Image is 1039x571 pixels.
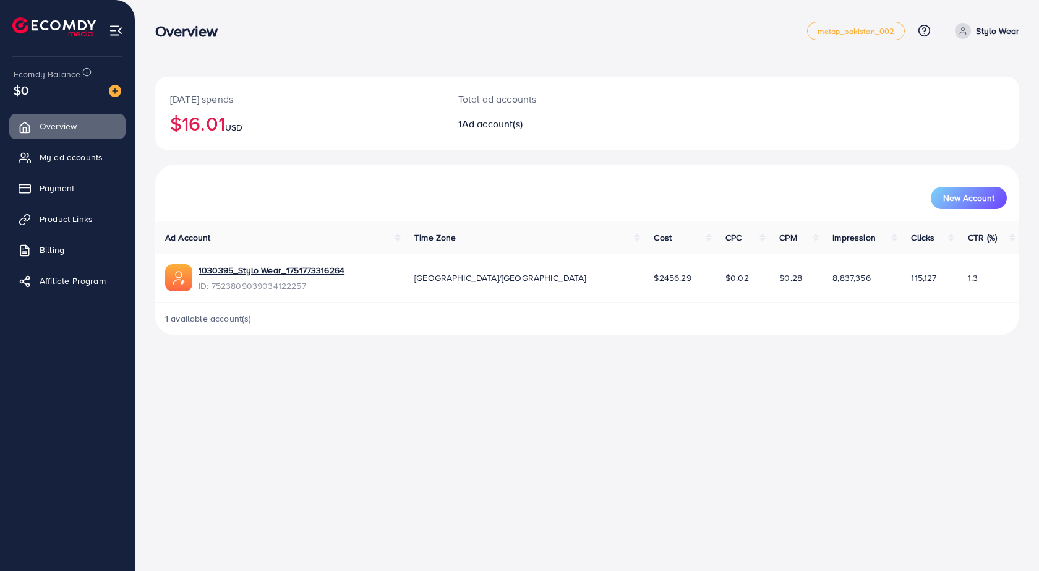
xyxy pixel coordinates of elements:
p: [DATE] spends [170,92,429,106]
a: Payment [9,176,126,200]
span: New Account [943,194,994,202]
img: ic-ads-acc.e4c84228.svg [165,264,192,291]
span: 8,837,356 [832,272,870,284]
span: $0 [14,81,28,99]
img: image [109,85,121,97]
span: $2456.29 [654,272,691,284]
span: CPM [779,231,797,244]
h2: $16.01 [170,111,429,135]
h3: Overview [155,22,228,40]
a: Overview [9,114,126,139]
span: ID: 7523809039034122257 [199,280,344,292]
a: 1030395_Stylo Wear_1751773316264 [199,264,344,277]
span: Ad account(s) [462,117,523,131]
span: Ad Account [165,231,211,244]
span: Billing [40,244,64,256]
span: Time Zone [414,231,456,244]
button: New Account [931,187,1007,209]
span: Cost [654,231,672,244]
span: 115,127 [911,272,936,284]
p: Stylo Wear [976,24,1019,38]
span: CTR (%) [968,231,997,244]
a: Billing [9,238,126,262]
span: Ecomdy Balance [14,68,80,80]
a: metap_pakistan_002 [807,22,905,40]
h2: 1 [458,118,644,130]
span: Overview [40,120,77,132]
a: Stylo Wear [950,23,1019,39]
span: USD [225,121,242,134]
span: 1.3 [968,272,978,284]
span: [GEOGRAPHIC_DATA]/[GEOGRAPHIC_DATA] [414,272,586,284]
span: Impression [832,231,876,244]
img: logo [12,17,96,36]
img: menu [109,24,123,38]
a: My ad accounts [9,145,126,170]
p: Total ad accounts [458,92,644,106]
span: Affiliate Program [40,275,106,287]
a: Affiliate Program [9,268,126,293]
span: Product Links [40,213,93,225]
a: Product Links [9,207,126,231]
span: CPC [725,231,742,244]
span: 1 available account(s) [165,312,252,325]
span: My ad accounts [40,151,103,163]
span: $0.28 [779,272,802,284]
span: $0.02 [725,272,749,284]
span: Payment [40,182,74,194]
span: Clicks [911,231,934,244]
span: metap_pakistan_002 [818,27,895,35]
